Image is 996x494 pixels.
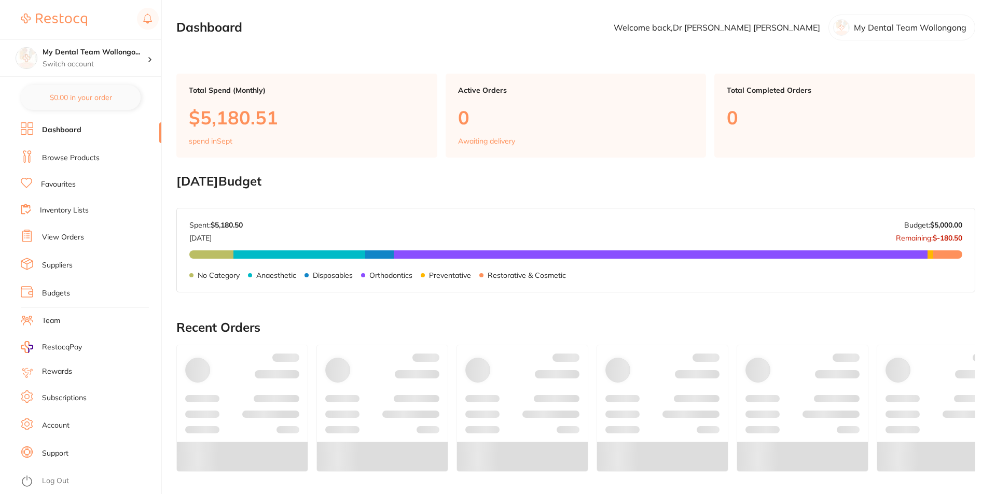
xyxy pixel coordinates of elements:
p: [DATE] [189,230,243,242]
a: Browse Products [42,153,100,163]
p: Budget: [904,221,962,229]
p: Remaining: [896,230,962,242]
a: Dashboard [42,125,81,135]
p: 0 [727,107,963,128]
p: No Category [198,271,240,279]
a: RestocqPay [21,341,82,353]
h4: My Dental Team Wollongong [43,47,147,58]
p: Anaesthetic [256,271,296,279]
a: Total Completed Orders0 [714,74,975,158]
span: RestocqPay [42,342,82,352]
p: Total Completed Orders [727,86,963,94]
a: Total Spend (Monthly)$5,180.51spend inSept [176,74,437,158]
a: Rewards [42,366,72,377]
img: RestocqPay [21,341,33,353]
a: Subscriptions [42,393,87,403]
p: Total Spend (Monthly) [189,86,425,94]
h2: Recent Orders [176,320,975,335]
a: Inventory Lists [40,205,89,216]
strong: $5,000.00 [930,220,962,230]
p: $5,180.51 [189,107,425,128]
p: Switch account [43,59,147,69]
button: $0.00 in your order [21,85,141,110]
a: Active Orders0Awaiting delivery [446,74,707,158]
h2: [DATE] Budget [176,174,975,189]
p: Orthodontics [369,271,412,279]
img: Restocq Logo [21,13,87,26]
a: Support [42,448,68,459]
a: View Orders [42,232,84,243]
a: Suppliers [42,260,73,271]
button: Log Out [21,473,158,490]
p: Restorative & Cosmetic [488,271,566,279]
a: Restocq Logo [21,8,87,32]
p: My Dental Team Wollongong [854,23,966,32]
p: Preventative [429,271,471,279]
strong: $-180.50 [933,233,962,243]
a: Account [42,420,70,431]
p: Awaiting delivery [458,137,515,145]
h2: Dashboard [176,20,242,35]
p: 0 [458,107,694,128]
strong: $5,180.50 [211,220,243,230]
a: Budgets [42,288,70,299]
img: My Dental Team Wollongong [16,48,37,68]
p: Active Orders [458,86,694,94]
p: Spent: [189,221,243,229]
p: Disposables [313,271,353,279]
p: spend in Sept [189,137,232,145]
p: Welcome back, Dr [PERSON_NAME] [PERSON_NAME] [614,23,820,32]
a: Log Out [42,476,69,486]
a: Favourites [41,179,76,190]
a: Team [42,316,60,326]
